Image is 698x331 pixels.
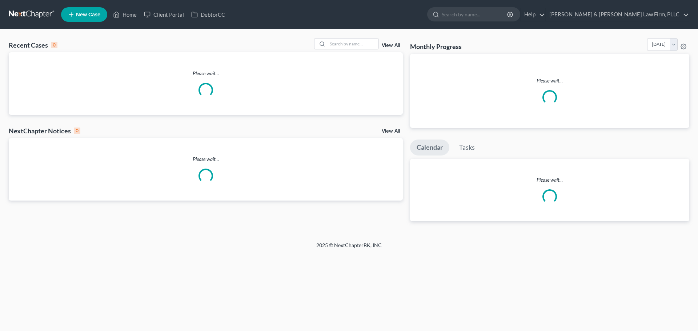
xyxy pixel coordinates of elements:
span: New Case [76,12,100,17]
div: 0 [74,128,80,134]
a: Tasks [453,140,481,156]
p: Please wait... [416,77,683,84]
p: Please wait... [9,156,403,163]
input: Search by name... [442,8,508,21]
div: 0 [51,42,57,48]
p: Please wait... [9,70,403,77]
div: 2025 © NextChapterBK, INC [142,242,556,255]
div: NextChapter Notices [9,126,80,135]
a: Home [109,8,140,21]
h3: Monthly Progress [410,42,462,51]
a: Help [521,8,545,21]
a: Calendar [410,140,449,156]
a: [PERSON_NAME] & [PERSON_NAME] Law Firm, PLLC [546,8,689,21]
input: Search by name... [328,39,378,49]
p: Please wait... [410,176,689,183]
div: Recent Cases [9,41,57,49]
a: View All [382,43,400,48]
a: DebtorCC [188,8,229,21]
a: Client Portal [140,8,188,21]
a: View All [382,129,400,134]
